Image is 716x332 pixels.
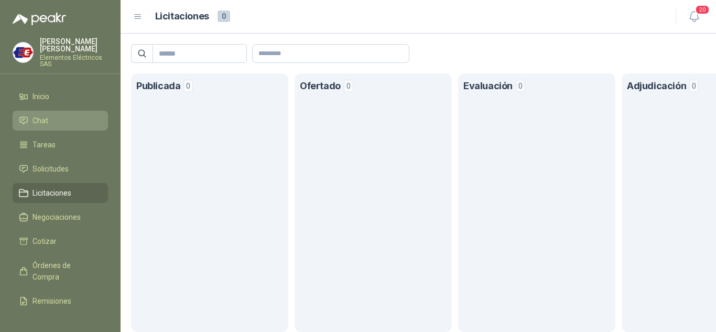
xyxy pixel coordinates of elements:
a: Chat [13,111,108,131]
a: Remisiones [13,291,108,311]
p: [PERSON_NAME] [PERSON_NAME] [40,38,108,52]
span: 0 [218,10,230,22]
img: Company Logo [13,42,33,62]
span: Solicitudes [32,163,69,175]
span: 0 [516,80,525,92]
h1: Publicada [136,79,180,94]
a: Inicio [13,87,108,106]
a: Órdenes de Compra [13,255,108,287]
span: Remisiones [32,295,71,307]
span: 0 [344,80,353,92]
span: Tareas [32,139,56,151]
a: Licitaciones [13,183,108,203]
span: Chat [32,115,48,126]
span: 0 [183,80,193,92]
h1: Ofertado [300,79,341,94]
a: Negociaciones [13,207,108,227]
p: Elementos Eléctricos SAS [40,55,108,67]
a: Tareas [13,135,108,155]
button: 20 [685,7,703,26]
span: Negociaciones [32,211,81,223]
a: Solicitudes [13,159,108,179]
h1: Adjudicación [627,79,686,94]
span: 0 [689,80,699,92]
span: Cotizar [32,235,57,247]
span: Inicio [32,91,49,102]
h1: Evaluación [463,79,513,94]
span: Licitaciones [32,187,71,199]
span: Órdenes de Compra [32,260,98,283]
img: Logo peakr [13,13,66,25]
span: 20 [695,5,710,15]
a: Cotizar [13,231,108,251]
h1: Licitaciones [155,9,209,24]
